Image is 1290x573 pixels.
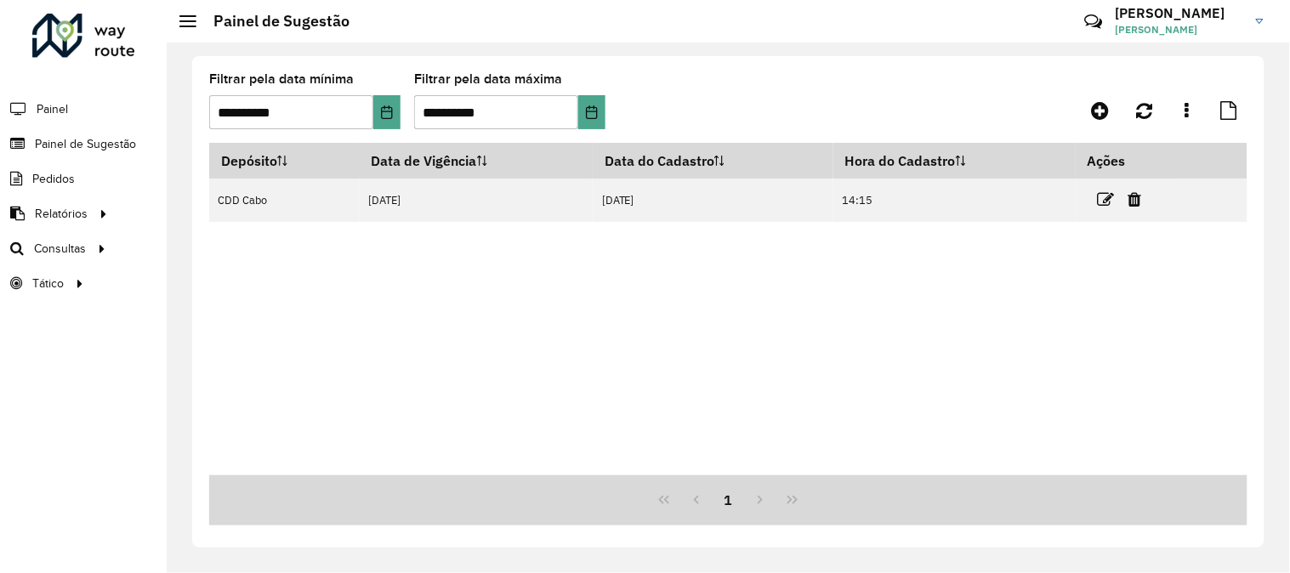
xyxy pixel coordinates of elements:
[360,143,593,179] th: Data de Vigência
[209,179,360,222] td: CDD Cabo
[1116,5,1243,21] h3: [PERSON_NAME]
[360,179,593,222] td: [DATE]
[34,240,86,258] span: Consultas
[593,143,833,179] th: Data do Cadastro
[209,143,360,179] th: Depósito
[833,179,1075,222] td: 14:15
[32,275,64,292] span: Tático
[209,69,354,89] label: Filtrar pela data mínima
[1075,3,1111,40] a: Contato Rápido
[578,95,605,129] button: Choose Date
[593,179,833,222] td: [DATE]
[1076,143,1178,179] th: Ações
[1098,188,1115,211] a: Editar
[373,95,401,129] button: Choose Date
[35,135,136,153] span: Painel de Sugestão
[32,170,75,188] span: Pedidos
[414,69,562,89] label: Filtrar pela data máxima
[713,484,745,516] button: 1
[35,205,88,223] span: Relatórios
[1128,188,1142,211] a: Excluir
[833,143,1075,179] th: Hora do Cadastro
[37,100,68,118] span: Painel
[196,12,349,31] h2: Painel de Sugestão
[1116,22,1243,37] span: [PERSON_NAME]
